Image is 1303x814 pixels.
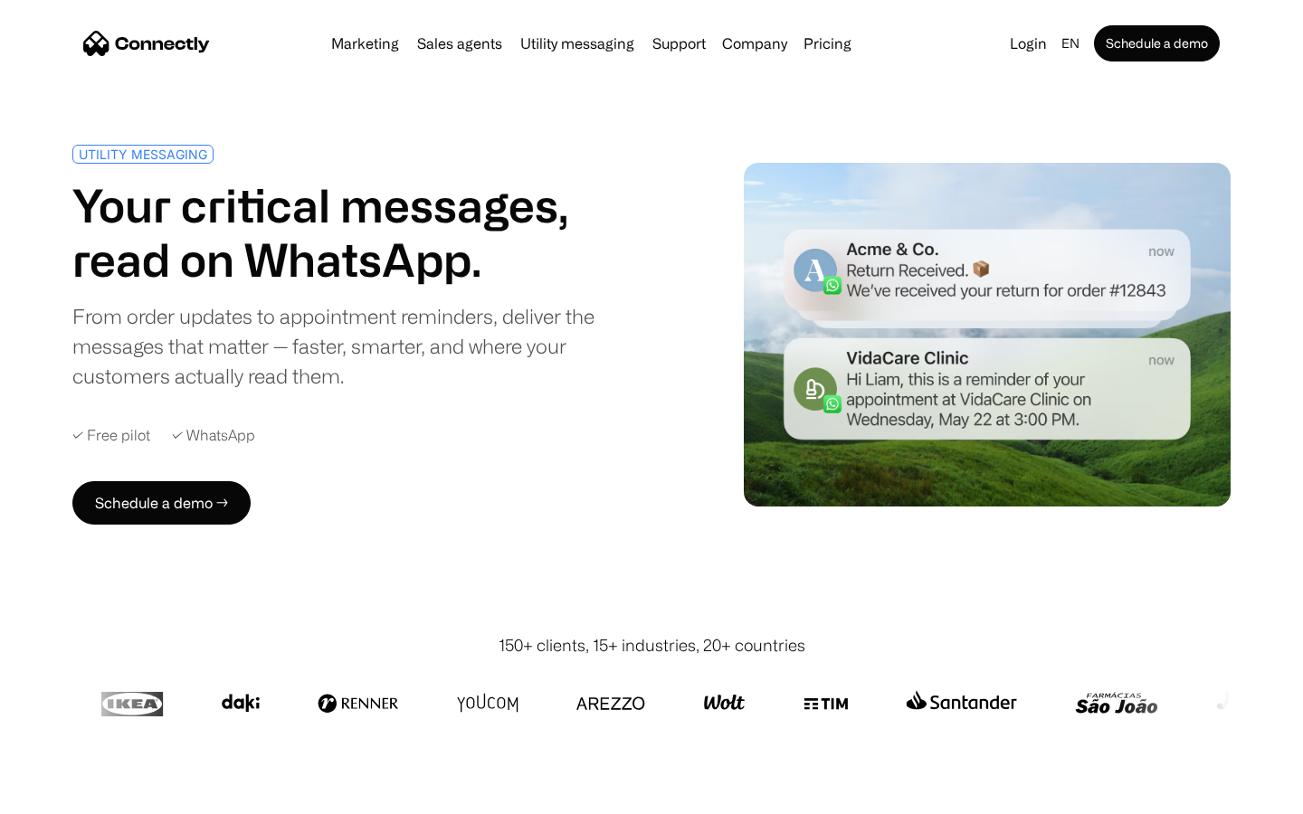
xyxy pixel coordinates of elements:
a: Login [1003,31,1054,56]
div: From order updates to appointment reminders, deliver the messages that matter — faster, smarter, ... [72,301,644,391]
div: Company [722,31,787,56]
div: 150+ clients, 15+ industries, 20+ countries [499,633,805,658]
ul: Language list [36,782,109,808]
aside: Language selected: English [18,781,109,808]
div: UTILITY MESSAGING [79,147,207,161]
a: Marketing [324,36,406,51]
h1: Your critical messages, read on WhatsApp. [72,178,644,287]
a: Pricing [796,36,859,51]
a: Schedule a demo [1094,25,1220,62]
div: ✓ Free pilot [72,427,150,444]
div: en [1061,31,1079,56]
div: ✓ WhatsApp [172,427,255,444]
a: Utility messaging [513,36,642,51]
a: Support [645,36,713,51]
a: Sales agents [410,36,509,51]
a: Schedule a demo → [72,481,251,525]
